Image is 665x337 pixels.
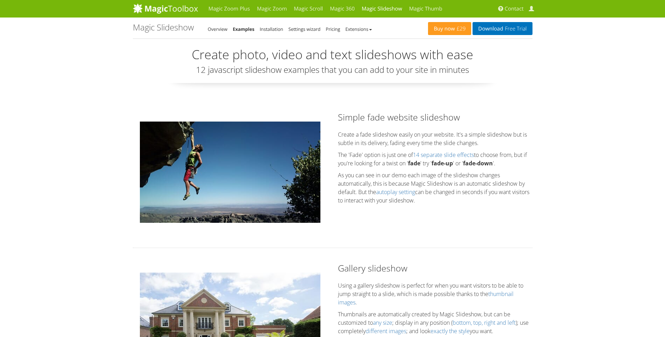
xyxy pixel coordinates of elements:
a: Buy now£29 [428,22,471,35]
strong: fade-up [432,159,453,167]
a: different images [366,327,406,335]
a: Settings wizard [289,26,321,32]
a: autoplay setting [376,188,415,196]
p: Thumbnails are automatically created by Magic Slideshow, but can be customized to ; display in an... [338,310,532,335]
span: £29 [455,26,466,32]
p: The 'Fade' option is just one of to choose from, but if you're looking for a twist on ' ' try ' '... [338,151,532,167]
a: Installation [260,26,283,32]
a: Extensions [345,26,372,32]
a: exactly the style [430,327,470,335]
span: Contact [505,5,524,12]
a: Overview [208,26,228,32]
a: Examples [233,26,255,32]
strong: fade [408,159,420,167]
p: Using a gallery slideshow is perfect for when you want visitors to be able to jump straight to a ... [338,281,532,307]
img: MagicToolbox.com - Image tools for your website [133,3,198,14]
h2: Simple fade website slideshow [338,111,532,123]
span: Free Trial [503,26,527,32]
h3: 12 javascript slideshow examples that you can add to your site in minutes [133,65,532,74]
img: Simple fade website slideshow example [140,122,320,223]
p: Create a fade slideshow easily on your website. It's a simple slideshow but is subtle in its deli... [338,130,532,147]
strong: fade-down [463,159,493,167]
a: bottom, top, right and left [453,319,516,326]
a: 14 separate slide effects [413,151,474,159]
h2: Create photo, video and text slideshows with ease [133,48,532,62]
h1: Magic Slideshow [133,23,194,32]
a: Pricing [326,26,340,32]
a: any size [373,319,392,326]
a: thumbnail images [338,290,514,306]
a: DownloadFree Trial [473,22,532,35]
p: As you can see in our demo each image of the slideshow changes automatically, this is because Mag... [338,171,532,205]
h2: Gallery slideshow [338,262,532,274]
